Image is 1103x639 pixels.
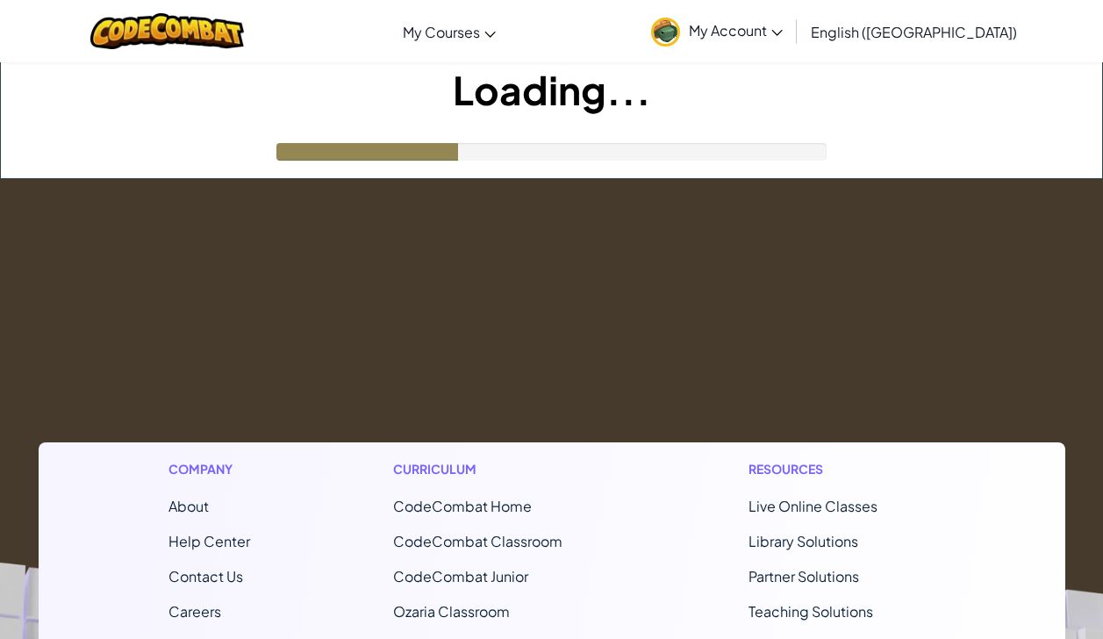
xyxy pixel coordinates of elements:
span: Contact Us [168,567,243,585]
img: CodeCombat logo [90,13,244,49]
a: My Account [642,4,791,59]
h1: Loading... [1,62,1102,117]
h1: Resources [748,460,935,478]
img: avatar [651,18,680,47]
a: Ozaria Classroom [393,602,510,621]
a: About [168,497,209,515]
a: CodeCombat Classroom [393,532,562,550]
a: Help Center [168,532,250,550]
a: My Courses [394,8,505,55]
a: CodeCombat Junior [393,567,528,585]
a: English ([GEOGRAPHIC_DATA]) [802,8,1026,55]
a: Teaching Solutions [748,602,873,621]
span: CodeCombat Home [393,497,532,515]
span: My Account [689,21,783,39]
span: English ([GEOGRAPHIC_DATA]) [811,23,1017,41]
h1: Curriculum [393,460,605,478]
h1: Company [168,460,250,478]
span: My Courses [403,23,480,41]
a: Careers [168,602,221,621]
a: Live Online Classes [748,497,877,515]
a: Partner Solutions [748,567,859,585]
a: Library Solutions [748,532,858,550]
